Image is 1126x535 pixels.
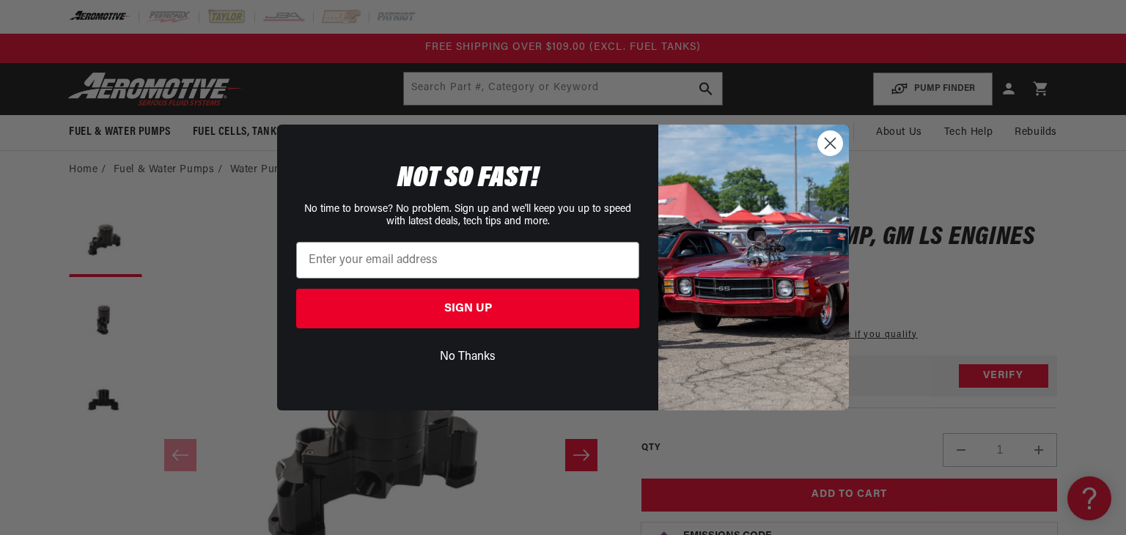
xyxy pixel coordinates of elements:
[296,242,639,278] input: Enter your email address
[817,130,843,156] button: Close dialog
[296,289,639,328] button: SIGN UP
[296,343,639,371] button: No Thanks
[304,204,631,227] span: No time to browse? No problem. Sign up and we'll keep you up to speed with latest deals, tech tip...
[397,164,539,193] span: NOT SO FAST!
[658,125,849,410] img: 85cdd541-2605-488b-b08c-a5ee7b438a35.jpeg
